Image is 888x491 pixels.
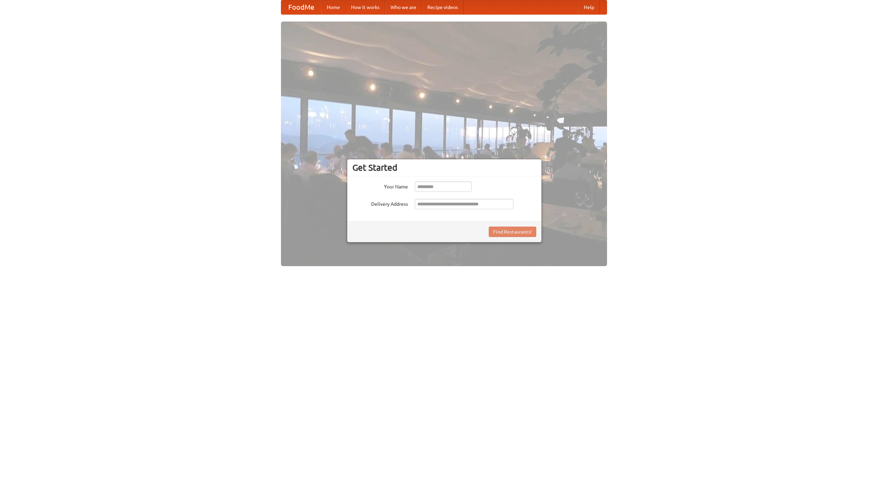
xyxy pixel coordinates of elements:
a: How it works [345,0,385,14]
a: Home [321,0,345,14]
a: Who we are [385,0,422,14]
button: Find Restaurants! [489,227,536,237]
a: FoodMe [281,0,321,14]
h3: Get Started [352,162,536,173]
a: Recipe videos [422,0,463,14]
label: Your Name [352,181,408,190]
a: Help [578,0,600,14]
label: Delivery Address [352,199,408,208]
